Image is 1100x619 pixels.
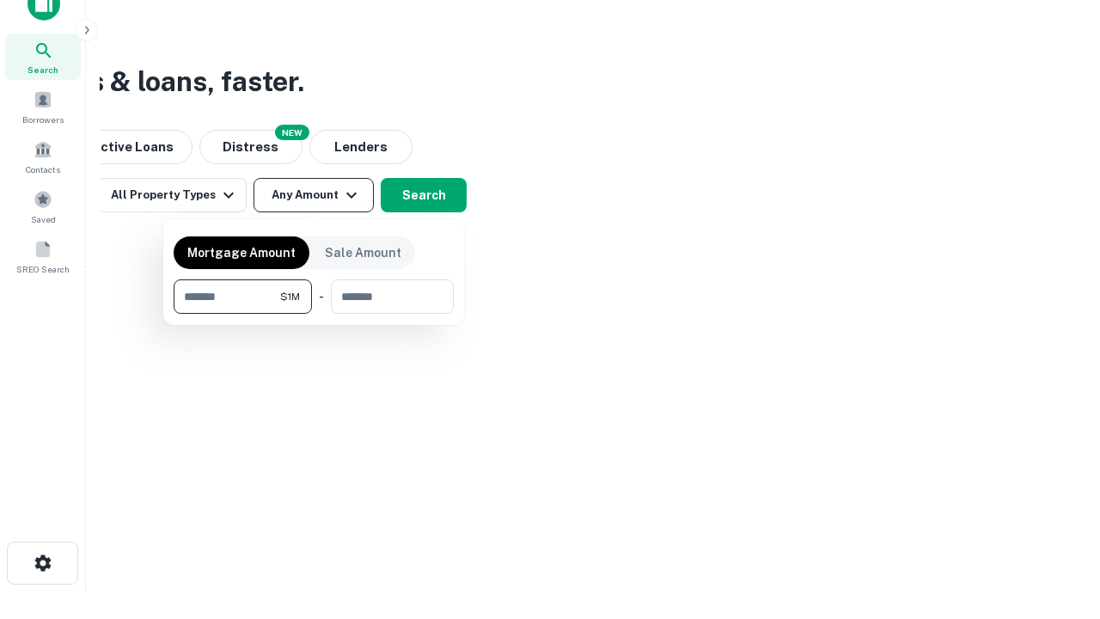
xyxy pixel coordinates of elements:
span: $1M [280,289,300,304]
iframe: Chat Widget [1014,481,1100,564]
p: Mortgage Amount [187,243,296,262]
div: - [319,279,324,314]
p: Sale Amount [325,243,401,262]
